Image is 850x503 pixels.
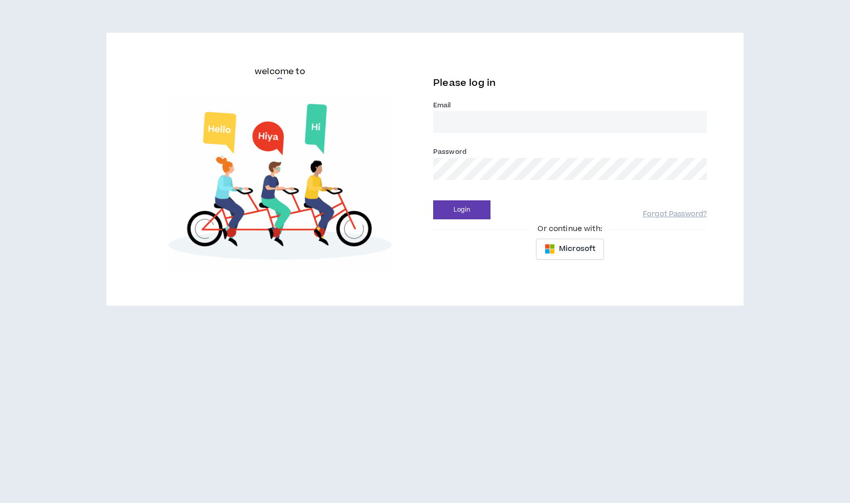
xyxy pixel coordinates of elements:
label: Password [433,147,466,156]
h6: welcome to [255,65,305,78]
button: Login [433,200,490,219]
span: Microsoft [559,243,595,255]
label: Email [433,101,451,110]
span: Please log in [433,77,496,89]
a: Forgot Password? [643,210,707,219]
span: Or continue with: [530,223,609,235]
button: Microsoft [536,239,604,259]
img: Welcome to Wripple [143,95,417,273]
